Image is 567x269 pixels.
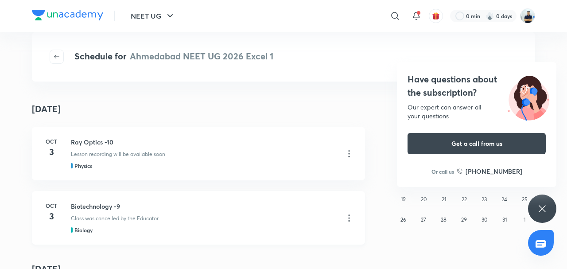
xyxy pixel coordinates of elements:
p: Or call us [431,168,454,175]
button: October 20, 2025 [416,192,431,207]
abbr: October 26, 2025 [400,216,406,223]
h4: Have questions about the subscription? [408,73,546,99]
abbr: October 25, 2025 [522,196,528,203]
abbr: October 22, 2025 [462,196,467,203]
a: Oct3Ray Optics -10Lesson recording will be available soonPhysics [32,127,365,180]
abbr: October 31, 2025 [502,216,507,223]
a: Company Logo [32,10,103,23]
abbr: October 29, 2025 [461,216,467,223]
a: [PHONE_NUMBER] [457,167,522,176]
button: October 5, 2025 [396,152,411,166]
h4: 3 [43,145,60,159]
abbr: October 28, 2025 [441,216,447,223]
abbr: October 30, 2025 [482,216,487,223]
button: October 24, 2025 [497,192,512,207]
h6: [PHONE_NUMBER] [466,167,522,176]
abbr: October 24, 2025 [501,196,507,203]
img: streak [485,12,494,20]
abbr: October 20, 2025 [421,196,427,203]
h5: Biology [74,226,93,234]
p: Class was cancelled by the Educator [71,214,159,222]
button: October 30, 2025 [477,213,491,227]
abbr: October 21, 2025 [442,196,446,203]
h5: Physics [74,162,92,170]
p: Lesson recording will be available soon [71,150,165,158]
button: Get a call from us [408,133,546,154]
div: Our expert can answer all your questions [408,103,546,121]
button: NEET UG [125,7,181,25]
button: avatar [429,9,443,23]
button: October 27, 2025 [416,213,431,227]
img: ttu_illustration_new.svg [501,73,556,121]
h6: Oct [43,202,60,210]
h3: Ray Optics -10 [71,137,337,147]
abbr: October 27, 2025 [421,216,426,223]
h4: Schedule for [74,50,273,64]
abbr: October 23, 2025 [482,196,487,203]
a: Oct3Biotechnology -9Class was cancelled by the EducatorBiology [32,191,365,245]
button: October 19, 2025 [396,192,411,207]
abbr: October 19, 2025 [401,196,406,203]
button: October 25, 2025 [517,192,532,207]
h4: [DATE] [32,102,61,116]
button: October 29, 2025 [457,213,471,227]
img: avatar [432,12,440,20]
h6: Oct [43,137,60,145]
button: October 31, 2025 [497,213,512,227]
button: October 12, 2025 [396,172,411,186]
button: October 26, 2025 [396,213,411,227]
button: October 23, 2025 [477,192,491,207]
button: October 22, 2025 [457,192,471,207]
img: Company Logo [32,10,103,20]
h4: 3 [43,210,60,223]
button: October 28, 2025 [437,213,451,227]
span: Ahmedabad NEET UG 2026 Excel 1 [130,50,273,62]
button: October 21, 2025 [437,192,451,207]
h3: Biotechnology -9 [71,202,337,211]
img: URVIK PATEL [520,8,535,23]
